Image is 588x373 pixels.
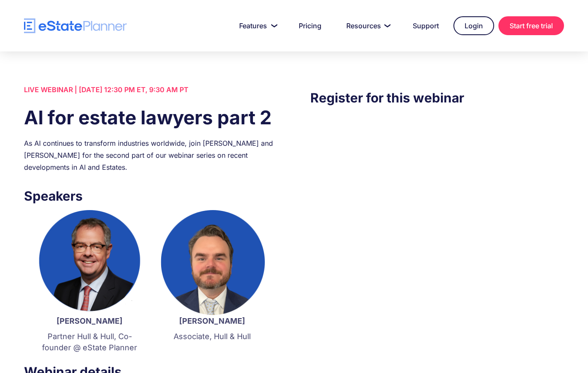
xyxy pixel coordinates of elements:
[24,18,127,33] a: home
[24,137,278,173] div: As AI continues to transform industries worldwide, join [PERSON_NAME] and [PERSON_NAME] for the s...
[24,186,278,206] h3: Speakers
[229,17,284,34] a: Features
[57,316,123,325] strong: [PERSON_NAME]
[159,331,265,342] p: Associate, Hull & Hull
[402,17,449,34] a: Support
[288,17,332,34] a: Pricing
[24,84,278,96] div: LIVE WEBINAR | [DATE] 12:30 PM ET, 9:30 AM PT
[453,16,494,35] a: Login
[24,104,278,131] h1: AI for estate lawyers part 2
[310,88,564,108] h3: Register for this webinar
[336,17,398,34] a: Resources
[179,316,245,325] strong: [PERSON_NAME]
[37,331,142,353] p: Partner Hull & Hull, Co-founder @ eState Planner
[498,16,564,35] a: Start free trial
